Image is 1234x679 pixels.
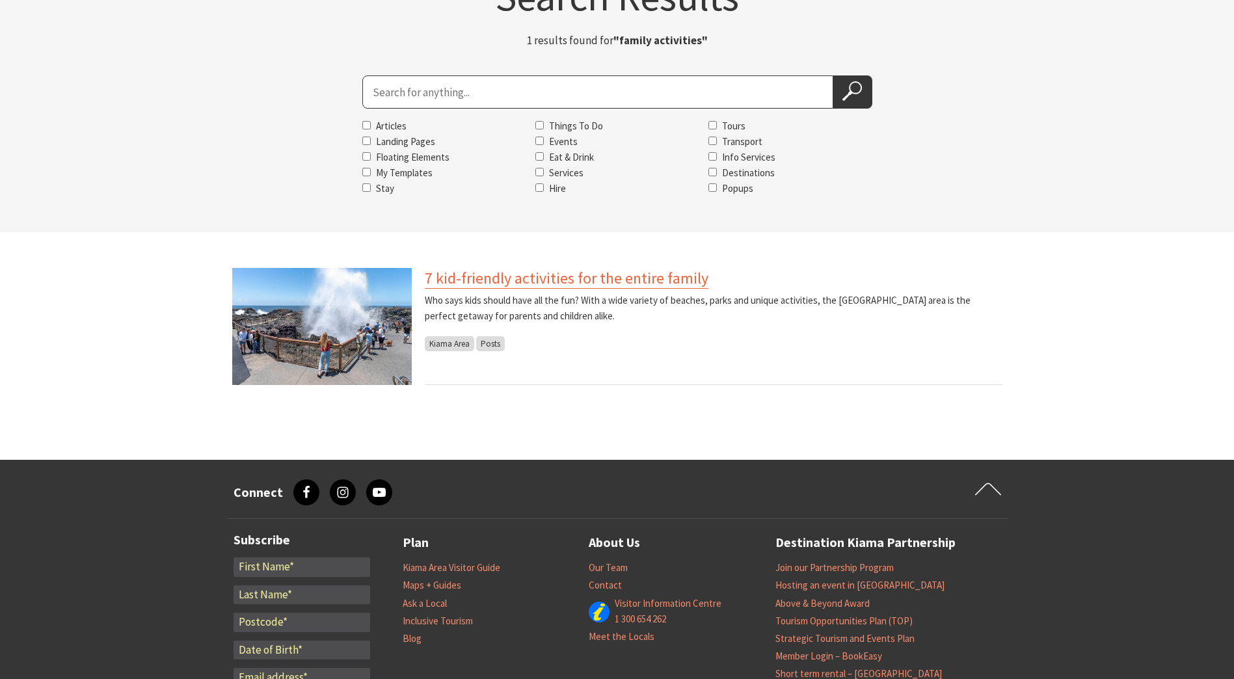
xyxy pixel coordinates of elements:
label: Tours [722,120,745,132]
a: About Us [589,532,640,553]
a: Maps + Guides [403,579,461,592]
label: Popups [722,182,753,194]
a: Our Team [589,561,628,574]
label: Services [549,166,583,179]
span: Posts [476,336,505,351]
label: Stay [376,182,394,194]
input: Last Name* [234,585,370,605]
input: First Name* [234,557,370,577]
a: Destination Kiama Partnership [775,532,956,553]
label: Hire [549,182,566,194]
p: Who says kids should have all the fun? With a wide variety of beaches, parks and unique activitie... [425,293,1002,324]
a: Strategic Tourism and Events Plan [775,632,915,645]
h3: Connect [234,485,283,500]
input: Postcode* [234,613,370,632]
label: Transport [722,135,762,148]
label: Things To Do [549,120,603,132]
a: Member Login – BookEasy [775,650,882,663]
a: Hosting an event in [GEOGRAPHIC_DATA] [775,579,945,592]
label: Destinations [722,166,775,179]
span: Kiama Area [425,336,474,351]
a: Meet the Locals [589,630,654,643]
label: Events [549,135,578,148]
a: Ask a Local [403,597,447,610]
a: Above & Beyond Award [775,597,870,610]
label: Landing Pages [376,135,435,148]
a: Plan [403,532,429,553]
a: Contact [589,579,622,592]
p: 1 results found for [455,32,780,49]
a: Inclusive Tourism [403,615,473,628]
a: Kiama Area Visitor Guide [403,561,500,574]
a: 1 300 654 262 [615,613,666,626]
input: Search for: [362,75,833,109]
label: My Templates [376,166,433,179]
input: Date of Birth* [234,641,370,660]
label: Eat & Drink [549,151,594,163]
h3: Subscribe [234,532,370,548]
a: Visitor Information Centre [615,597,721,610]
img: Blowhole [232,268,412,385]
label: Floating Elements [376,151,449,163]
a: Blog [403,632,422,645]
a: Tourism Opportunities Plan (TOP) [775,615,913,628]
strong: "family activities" [613,33,708,47]
a: 7 kid-friendly activities for the entire family [425,268,708,289]
a: Join our Partnership Program [775,561,894,574]
label: Articles [376,120,407,132]
label: Info Services [722,151,775,163]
